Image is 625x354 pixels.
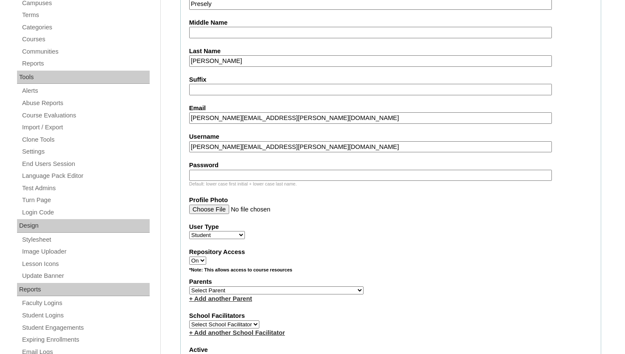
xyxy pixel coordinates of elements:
[21,146,150,157] a: Settings
[21,207,150,218] a: Login Code
[17,71,150,84] div: Tools
[21,323,150,333] a: Student Engagements
[21,34,150,45] a: Courses
[21,171,150,181] a: Language Pack Editor
[189,223,592,231] label: User Type
[21,10,150,20] a: Terms
[17,219,150,233] div: Design
[189,248,592,257] label: Repository Access
[21,183,150,194] a: Test Admins
[21,46,150,57] a: Communities
[189,104,592,113] label: Email
[21,271,150,281] a: Update Banner
[189,329,285,336] a: + Add another School Facilitator
[189,311,592,320] label: School Facilitators
[21,310,150,321] a: Student Logins
[189,196,592,205] label: Profile Photo
[21,259,150,269] a: Lesson Icons
[21,58,150,69] a: Reports
[21,234,150,245] a: Stylesheet
[21,110,150,121] a: Course Evaluations
[21,134,150,145] a: Clone Tools
[189,181,592,187] div: Default: lower case first initial + lower case last name.
[21,22,150,33] a: Categories
[21,86,150,96] a: Alerts
[189,295,252,302] a: + Add another Parent
[189,18,592,27] label: Middle Name
[17,283,150,297] div: Reports
[21,122,150,133] a: Import / Export
[21,334,150,345] a: Expiring Enrollments
[189,75,592,84] label: Suffix
[189,161,592,170] label: Password
[189,47,592,56] label: Last Name
[189,132,592,141] label: Username
[21,98,150,108] a: Abuse Reports
[21,159,150,169] a: End Users Session
[189,267,592,277] div: *Note: This allows access to course resources
[189,277,592,286] label: Parents
[21,298,150,308] a: Faculty Logins
[21,246,150,257] a: Image Uploader
[21,195,150,206] a: Turn Page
